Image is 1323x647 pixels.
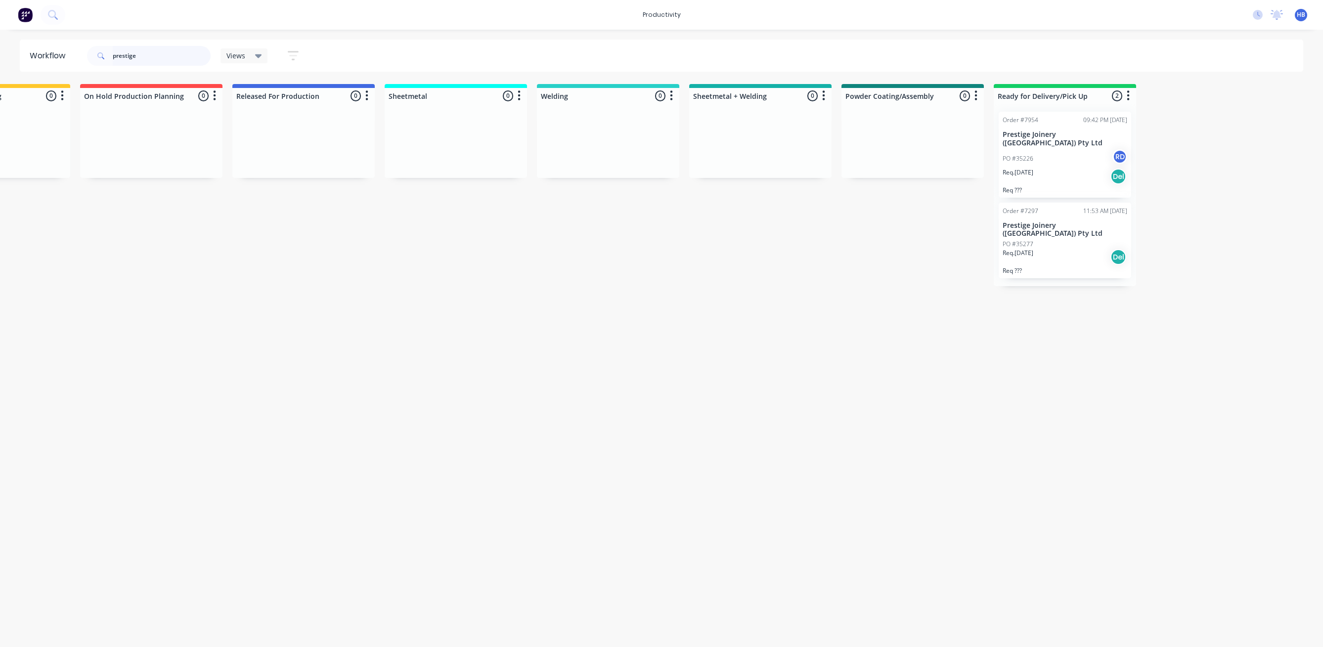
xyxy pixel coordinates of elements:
[1297,10,1305,19] span: HB
[113,46,211,66] input: Search for orders...
[1003,186,1127,194] p: Req ???
[18,7,33,22] img: Factory
[1003,207,1038,216] div: Order #7297
[999,112,1131,198] div: Order #795409:42 PM [DATE]Prestige Joinery ([GEOGRAPHIC_DATA]) Pty LtdPO #35226RDReq.[DATE]DelReq...
[1112,149,1127,164] div: RD
[30,50,70,62] div: Workflow
[1003,249,1033,258] p: Req. [DATE]
[1003,130,1127,147] p: Prestige Joinery ([GEOGRAPHIC_DATA]) Pty Ltd
[638,7,686,22] div: productivity
[226,50,245,61] span: Views
[1003,116,1038,125] div: Order #7954
[1110,249,1126,265] div: Del
[1003,240,1033,249] p: PO #35277
[1110,169,1126,184] div: Del
[1003,154,1033,163] p: PO #35226
[1003,221,1127,238] p: Prestige Joinery ([GEOGRAPHIC_DATA]) Pty Ltd
[1003,267,1127,274] p: Req ???
[1003,168,1033,177] p: Req. [DATE]
[999,203,1131,279] div: Order #729711:53 AM [DATE]Prestige Joinery ([GEOGRAPHIC_DATA]) Pty LtdPO #35277Req.[DATE]DelReq ???
[1083,207,1127,216] div: 11:53 AM [DATE]
[1083,116,1127,125] div: 09:42 PM [DATE]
